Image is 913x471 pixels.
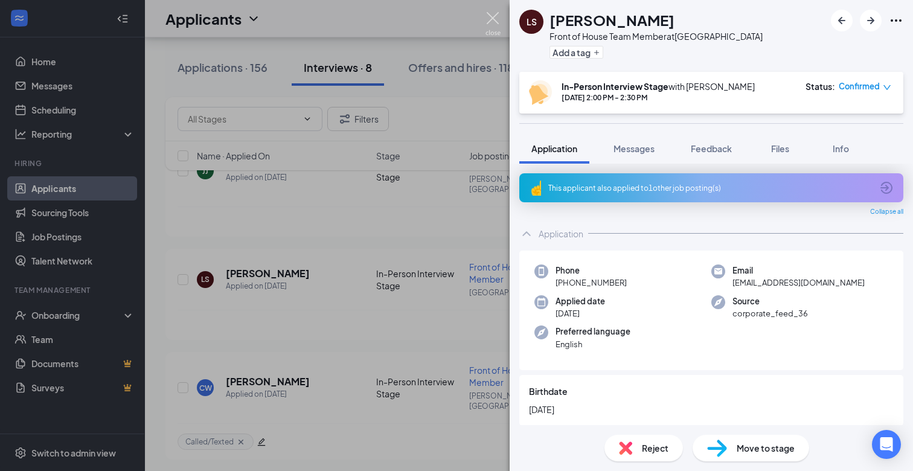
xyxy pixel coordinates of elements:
button: PlusAdd a tag [549,46,603,59]
svg: ArrowLeftNew [835,13,849,28]
div: Front of House Team Member at [GEOGRAPHIC_DATA] [549,30,763,42]
span: Move to stage [737,441,795,455]
button: ArrowRight [860,10,882,31]
svg: ChevronUp [519,226,534,241]
svg: ArrowCircle [879,181,894,195]
span: Email [732,264,865,277]
span: Applied date [556,295,605,307]
span: Birthdate [529,385,568,398]
span: Confirmed [839,80,880,92]
div: This applicant also applied to 1 other job posting(s) [548,183,872,193]
div: [DATE] 2:00 PM - 2:30 PM [562,92,755,103]
span: Files [771,143,789,154]
div: with [PERSON_NAME] [562,80,755,92]
span: Reject [642,441,668,455]
button: ArrowLeftNew [831,10,853,31]
span: corporate_feed_36 [732,307,808,319]
svg: ArrowRight [863,13,878,28]
div: Status : [806,80,835,92]
span: [EMAIL_ADDRESS][DOMAIN_NAME] [732,277,865,289]
span: Collapse all [870,207,903,217]
span: Feedback [691,143,732,154]
svg: Ellipses [889,13,903,28]
span: English [556,338,630,350]
span: [DATE] [529,403,894,416]
h1: [PERSON_NAME] [549,10,674,30]
span: down [883,83,891,92]
span: [PHONE_NUMBER] [556,277,627,289]
span: [DATE] [556,307,605,319]
div: LS [527,16,537,28]
span: Source [732,295,808,307]
div: Application [539,228,583,240]
span: Preferred language [556,325,630,338]
span: Application [531,143,577,154]
b: In-Person Interview Stage [562,81,668,92]
span: Messages [613,143,655,154]
svg: Plus [593,49,600,56]
span: Info [833,143,849,154]
span: Phone [556,264,627,277]
div: Open Intercom Messenger [872,430,901,459]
